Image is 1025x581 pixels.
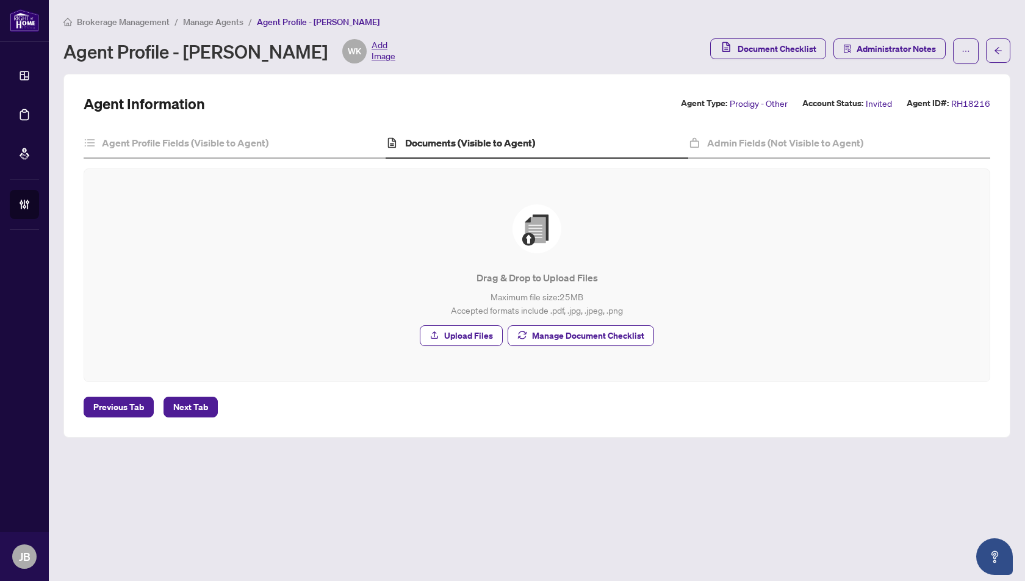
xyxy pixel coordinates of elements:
p: Maximum file size: 25 MB Accepted formats include .pdf, .jpg, .jpeg, .png [109,290,965,317]
label: Agent ID#: [907,96,949,110]
span: WK [348,45,361,58]
h4: Admin Fields (Not Visible to Agent) [707,135,863,150]
button: Open asap [976,538,1013,575]
span: home [63,18,72,26]
li: / [248,15,252,29]
label: Agent Type: [681,96,727,110]
button: Next Tab [164,397,218,417]
span: Administrator Notes [857,39,936,59]
p: Drag & Drop to Upload Files [109,270,965,285]
button: Manage Document Checklist [508,325,654,346]
h4: Agent Profile Fields (Visible to Agent) [102,135,268,150]
button: Upload Files [420,325,503,346]
span: RH18216 [951,96,990,110]
span: ellipsis [962,47,970,56]
img: File Upload [512,204,561,253]
button: Administrator Notes [833,38,946,59]
span: JB [19,548,31,565]
span: Previous Tab [93,397,144,417]
div: Agent Profile - [PERSON_NAME] [63,39,395,63]
span: File UploadDrag & Drop to Upload FilesMaximum file size:25MBAccepted formats include .pdf, .jpg, ... [99,184,975,367]
label: Account Status: [802,96,863,110]
li: / [174,15,178,29]
span: Next Tab [173,397,208,417]
img: logo [10,9,39,32]
span: Manage Document Checklist [532,326,644,345]
span: Agent Profile - [PERSON_NAME] [257,16,379,27]
span: Upload Files [444,326,493,345]
span: Brokerage Management [77,16,170,27]
span: arrow-left [994,46,1002,55]
span: Manage Agents [183,16,243,27]
span: Prodigy - Other [730,96,788,110]
button: Document Checklist [710,38,826,59]
span: solution [843,45,852,53]
span: Invited [866,96,892,110]
button: Previous Tab [84,397,154,417]
span: Document Checklist [738,39,816,59]
h4: Documents (Visible to Agent) [405,135,535,150]
h2: Agent Information [84,94,205,114]
span: Add Image [372,39,395,63]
